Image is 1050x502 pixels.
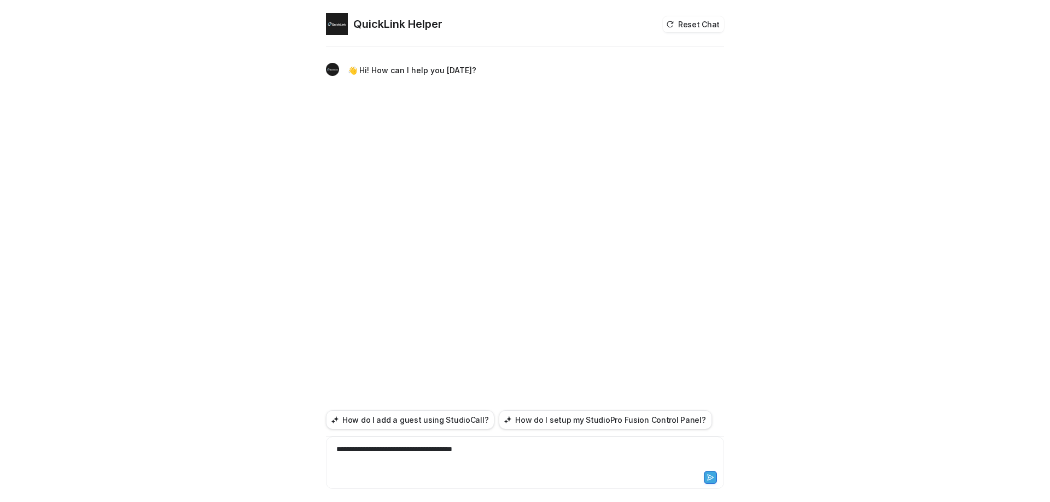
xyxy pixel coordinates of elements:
p: 👋 Hi! How can I help you [DATE]? [348,64,476,77]
h2: QuickLink Helper [353,16,442,32]
button: Reset Chat [663,16,724,32]
img: Widget [326,13,348,35]
img: Widget [326,63,339,76]
button: How do I setup my StudioPro Fusion Control Panel? [499,410,711,429]
button: How do I add a guest using StudioCall? [326,410,494,429]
